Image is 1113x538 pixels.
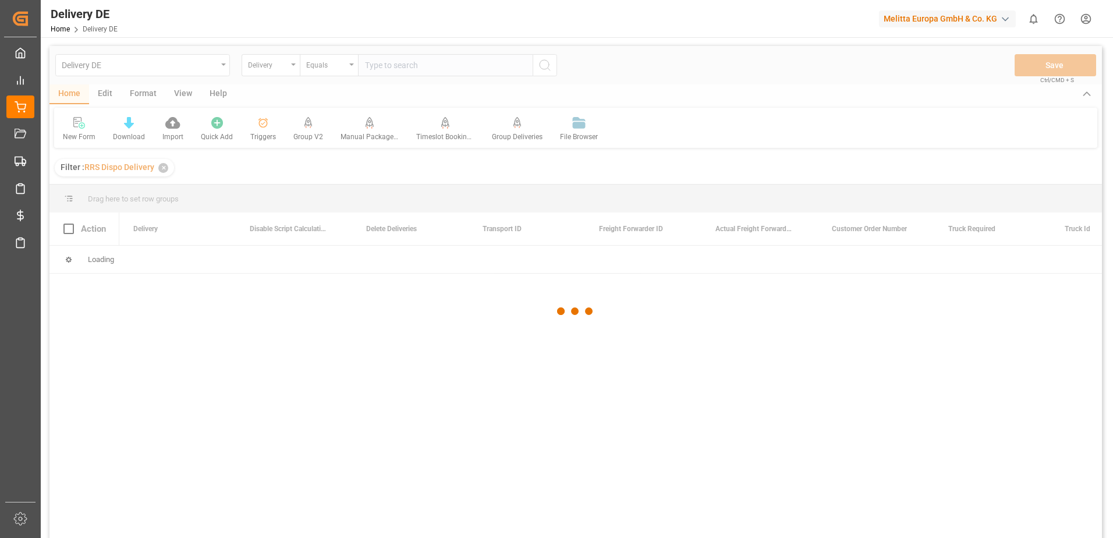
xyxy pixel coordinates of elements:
button: Help Center [1047,6,1073,32]
div: Delivery DE [51,5,118,23]
button: show 0 new notifications [1020,6,1047,32]
div: Melitta Europa GmbH & Co. KG [879,10,1016,27]
a: Home [51,25,70,33]
button: Melitta Europa GmbH & Co. KG [879,8,1020,30]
